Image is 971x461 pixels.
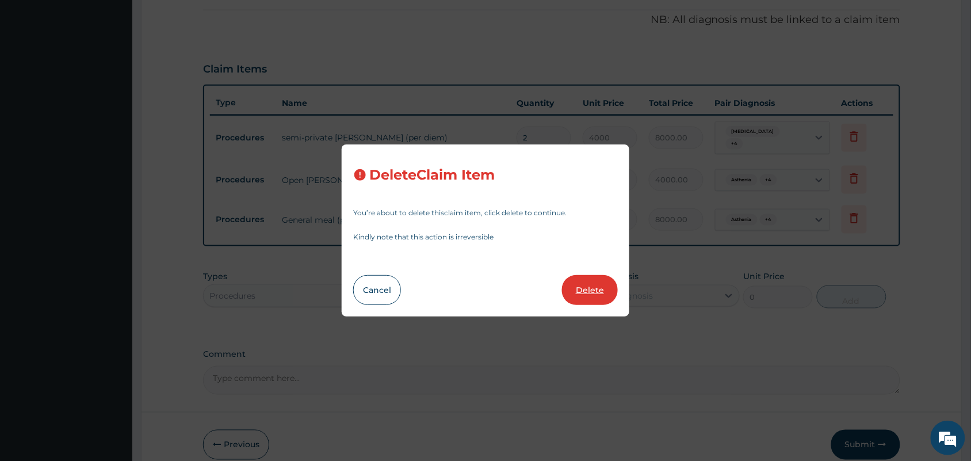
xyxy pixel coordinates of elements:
h3: Delete Claim Item [369,167,495,183]
div: Minimize live chat window [189,6,216,33]
textarea: Type your message and hit 'Enter' [6,314,219,355]
div: Chat with us now [60,64,193,79]
button: Delete [562,275,618,305]
p: Kindly note that this action is irreversible [353,234,618,241]
button: Cancel [353,275,401,305]
span: We're online! [67,145,159,261]
img: d_794563401_company_1708531726252_794563401 [21,58,47,86]
p: You’re about to delete this claim item , click delete to continue. [353,209,618,216]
